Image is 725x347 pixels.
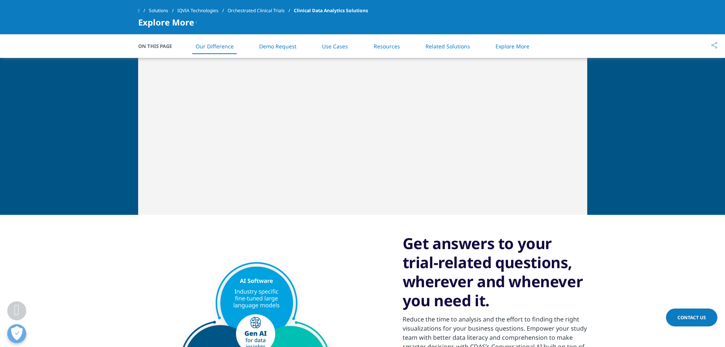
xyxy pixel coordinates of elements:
[7,324,26,343] button: Open Preferences
[196,43,234,50] a: Our Difference
[425,43,470,50] a: Related Solutions
[228,4,294,18] a: Orchestrated Clinical Trials
[322,43,348,50] a: Use Cases
[677,314,706,321] span: Contact Us
[138,18,194,27] span: Explore More
[177,4,228,18] a: IQVIA Technologies
[259,43,296,50] a: Demo Request
[294,4,368,18] span: Clinical Data Analytics Solutions
[403,234,587,310] h3: Get answers to your trial-related questions, wherever and whenever you need it.
[149,4,177,18] a: Solutions
[138,42,180,50] span: On This Page
[496,43,529,50] a: Explore More
[374,43,400,50] a: Resources
[666,309,717,326] a: Contact Us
